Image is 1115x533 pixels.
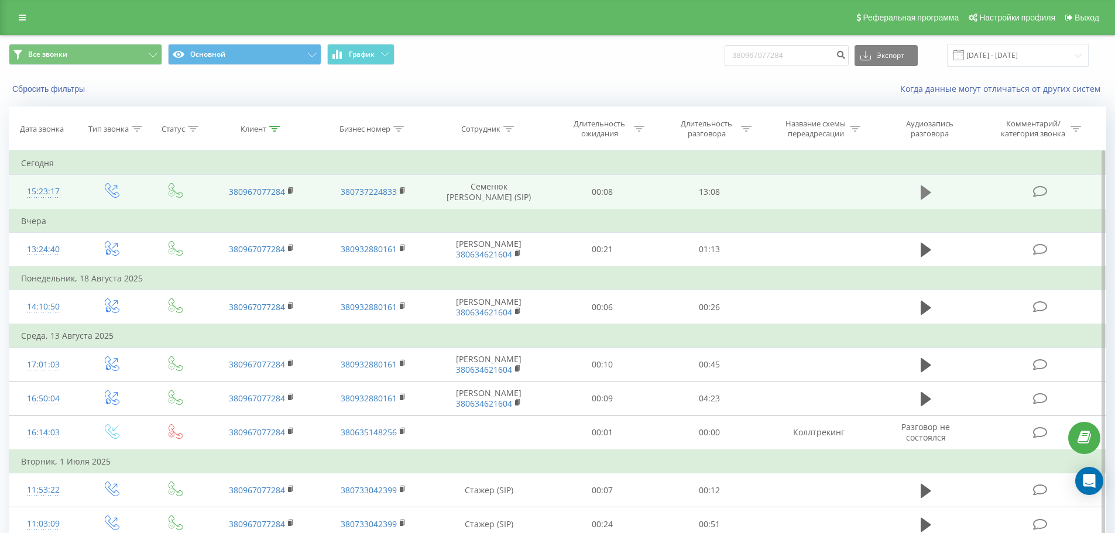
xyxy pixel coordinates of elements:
[891,119,968,139] div: Аудиозапись разговора
[341,427,397,438] a: 380635148256
[28,50,67,59] span: Все звонки
[675,119,738,139] div: Длительность разговора
[327,44,394,65] button: График
[341,393,397,404] a: 380932880161
[656,381,763,415] td: 04:23
[549,381,656,415] td: 00:09
[456,307,512,318] a: 380634621604
[341,359,397,370] a: 380932880161
[549,415,656,450] td: 00:01
[21,387,66,410] div: 16:50:04
[456,364,512,375] a: 380634621604
[999,119,1068,139] div: Комментарий/категория звонка
[429,175,549,209] td: Семенюк [PERSON_NAME] (SIP)
[21,479,66,501] div: 11:53:22
[725,45,849,66] input: Поиск по номеру
[229,243,285,255] a: 380967077284
[20,124,64,134] div: Дата звонка
[656,175,763,209] td: 13:08
[9,324,1106,348] td: Среда, 13 Августа 2025
[21,238,66,261] div: 13:24:40
[855,45,918,66] button: Экспорт
[9,44,162,65] button: Все звонки
[784,119,847,139] div: Название схемы переадресации
[21,353,66,376] div: 17:01:03
[549,348,656,381] td: 00:10
[339,124,390,134] div: Бизнес номер
[9,84,91,94] button: Сбросить фильтры
[162,124,185,134] div: Статус
[979,13,1055,22] span: Настройки профиля
[341,518,397,529] a: 380733042399
[21,295,66,318] div: 14:10:50
[21,421,66,444] div: 16:14:03
[763,415,874,450] td: Коллтрекинг
[656,415,763,450] td: 00:00
[656,232,763,267] td: 01:13
[568,119,631,139] div: Длительность ожидания
[656,348,763,381] td: 00:45
[901,421,950,443] span: Разговор не состоялся
[229,518,285,529] a: 380967077284
[456,398,512,409] a: 380634621604
[429,473,549,507] td: Стажер (SIP)
[21,180,66,203] div: 15:23:17
[9,450,1106,473] td: Вторник, 1 Июля 2025
[341,243,397,255] a: 380932880161
[429,232,549,267] td: [PERSON_NAME]
[341,301,397,312] a: 380932880161
[241,124,266,134] div: Клиент
[9,152,1106,175] td: Сегодня
[656,290,763,325] td: 00:26
[429,381,549,415] td: [PERSON_NAME]
[549,232,656,267] td: 00:21
[88,124,129,134] div: Тип звонка
[900,83,1106,94] a: Когда данные могут отличаться от других систем
[456,249,512,260] a: 380634621604
[429,348,549,381] td: [PERSON_NAME]
[168,44,321,65] button: Основной
[1075,13,1099,22] span: Выход
[1075,467,1103,495] div: Open Intercom Messenger
[549,290,656,325] td: 00:06
[229,427,285,438] a: 380967077284
[229,186,285,197] a: 380967077284
[9,209,1106,233] td: Вчера
[9,267,1106,290] td: Понедельник, 18 Августа 2025
[549,175,656,209] td: 00:08
[429,290,549,325] td: [PERSON_NAME]
[229,301,285,312] a: 380967077284
[656,473,763,507] td: 00:12
[341,484,397,496] a: 380733042399
[229,393,285,404] a: 380967077284
[349,50,375,59] span: График
[461,124,500,134] div: Сотрудник
[229,359,285,370] a: 380967077284
[863,13,959,22] span: Реферальная программа
[229,484,285,496] a: 380967077284
[341,186,397,197] a: 380737224833
[549,473,656,507] td: 00:07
